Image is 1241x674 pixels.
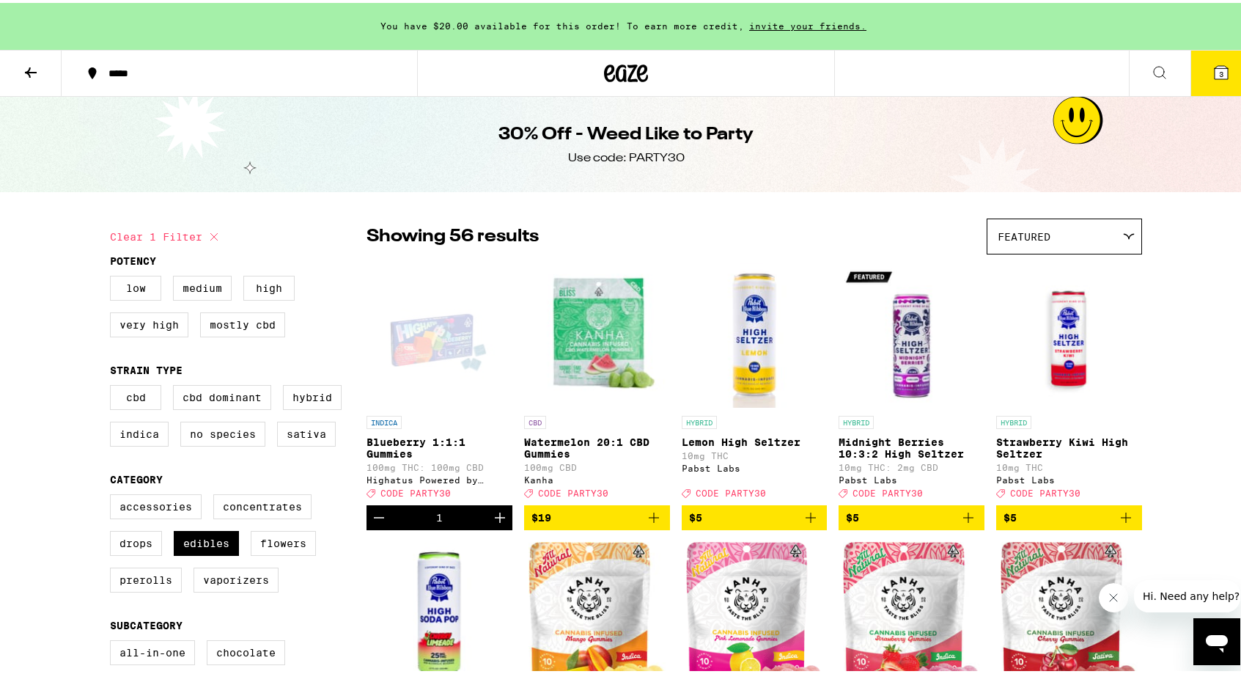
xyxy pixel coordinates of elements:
[839,472,984,482] div: Pabst Labs
[436,509,443,521] div: 1
[110,309,188,334] label: Very High
[839,433,984,457] p: Midnight Berries 10:3:2 High Seltzer
[996,433,1142,457] p: Strawberry Kiwi High Seltzer
[207,637,285,662] label: Chocolate
[110,617,183,629] legend: Subcategory
[689,509,702,521] span: $5
[200,309,285,334] label: Mostly CBD
[1193,615,1240,662] iframe: Button to launch messaging window
[251,528,316,553] label: Flowers
[110,491,202,516] label: Accessories
[744,18,872,28] span: invite your friends.
[682,448,828,458] p: 10mg THC
[194,565,279,590] label: Vaporizers
[180,419,265,444] label: No Species
[524,413,546,426] p: CBD
[682,259,828,406] img: Pabst Labs - Lemon High Seltzer
[173,273,232,298] label: Medium
[996,259,1142,502] a: Open page for Strawberry Kiwi High Seltzer from Pabst Labs
[110,471,163,483] legend: Category
[682,413,717,426] p: HYBRID
[531,509,551,521] span: $19
[110,565,182,590] label: Prerolls
[524,460,670,469] p: 100mg CBD
[367,502,391,527] button: Decrement
[1004,509,1017,521] span: $5
[174,528,239,553] label: Edibles
[996,259,1142,406] img: Pabst Labs - Strawberry Kiwi High Seltzer
[380,486,451,495] span: CODE PARTY30
[524,433,670,457] p: Watermelon 20:1 CBD Gummies
[1219,67,1223,76] span: 3
[696,486,766,495] span: CODE PARTY30
[682,433,828,445] p: Lemon High Seltzer
[524,502,670,527] button: Add to bag
[1134,577,1240,609] iframe: Message from company
[110,216,223,252] button: Clear 1 filter
[682,259,828,502] a: Open page for Lemon High Seltzer from Pabst Labs
[839,259,984,406] img: Pabst Labs - Midnight Berries 10:3:2 High Seltzer
[996,413,1031,426] p: HYBRID
[173,382,271,407] label: CBD Dominant
[682,461,828,470] div: Pabst Labs
[110,528,162,553] label: Drops
[283,382,342,407] label: Hybrid
[996,502,1142,527] button: Add to bag
[1010,486,1080,495] span: CODE PARTY30
[568,147,685,164] div: Use code: PARTY30
[538,486,608,495] span: CODE PARTY30
[213,491,312,516] label: Concentrates
[110,362,183,373] legend: Strain Type
[839,460,984,469] p: 10mg THC: 2mg CBD
[367,472,512,482] div: Highatus Powered by Cannabiotix
[853,486,923,495] span: CODE PARTY30
[524,472,670,482] div: Kanha
[277,419,336,444] label: Sativa
[846,509,859,521] span: $5
[524,259,670,406] img: Kanha - Watermelon 20:1 CBD Gummies
[110,382,161,407] label: CBD
[380,18,744,28] span: You have $20.00 available for this order! To earn more credit,
[839,502,984,527] button: Add to bag
[1099,580,1128,609] iframe: Close message
[367,460,512,469] p: 100mg THC: 100mg CBD
[110,273,161,298] label: Low
[682,502,828,527] button: Add to bag
[839,259,984,502] a: Open page for Midnight Berries 10:3:2 High Seltzer from Pabst Labs
[110,252,156,264] legend: Potency
[996,472,1142,482] div: Pabst Labs
[524,259,670,502] a: Open page for Watermelon 20:1 CBD Gummies from Kanha
[367,221,539,246] p: Showing 56 results
[367,413,402,426] p: INDICA
[110,419,169,444] label: Indica
[498,120,754,144] h1: 30% Off - Weed Like to Party
[996,460,1142,469] p: 10mg THC
[487,502,512,527] button: Increment
[998,228,1050,240] span: Featured
[839,413,874,426] p: HYBRID
[367,433,512,457] p: Blueberry 1:1:1 Gummies
[110,637,195,662] label: All-In-One
[243,273,295,298] label: High
[367,259,512,502] a: Open page for Blueberry 1:1:1 Gummies from Highatus Powered by Cannabiotix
